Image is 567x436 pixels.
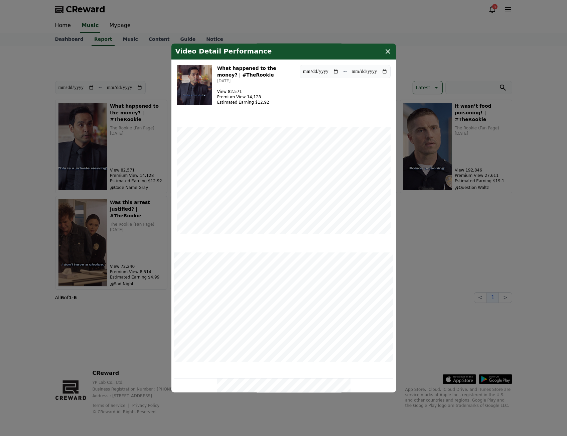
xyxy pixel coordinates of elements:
[17,222,29,227] span: Home
[55,222,75,228] span: Messages
[217,65,294,78] h3: What happened to the money? | #TheRookie
[177,65,212,105] img: What happened to the money? | #TheRookie
[217,100,269,105] p: Estimated Earning $12.92
[217,94,269,100] p: Premium View 14,128
[175,47,272,56] h4: Video Detail Performance
[86,212,128,229] a: Settings
[99,222,115,227] span: Settings
[44,212,86,229] a: Messages
[2,212,44,229] a: Home
[217,78,294,84] p: [DATE]
[343,68,347,76] p: ~
[217,89,269,94] p: View 82,571
[171,43,396,392] div: modal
